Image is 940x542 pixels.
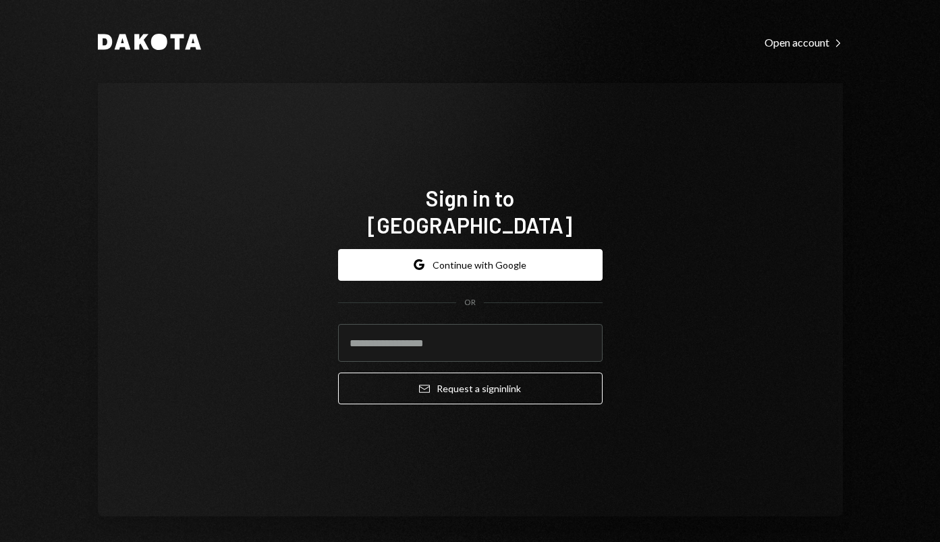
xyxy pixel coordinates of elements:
[765,36,843,49] div: Open account
[464,297,476,308] div: OR
[338,373,603,404] button: Request a signinlink
[338,184,603,238] h1: Sign in to [GEOGRAPHIC_DATA]
[338,249,603,281] button: Continue with Google
[765,34,843,49] a: Open account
